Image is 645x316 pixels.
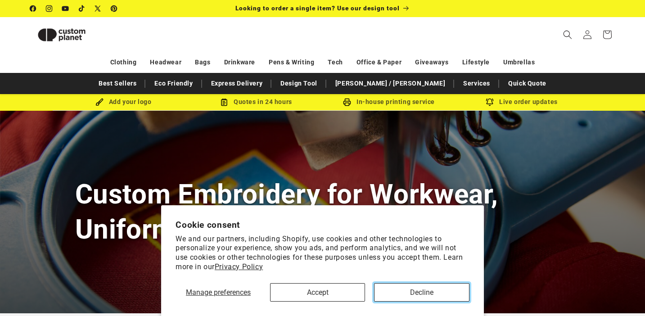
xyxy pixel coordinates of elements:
[323,96,456,108] div: In-house printing service
[558,25,577,45] summary: Search
[30,21,93,49] img: Custom Planet
[356,54,401,70] a: Office & Paper
[459,76,495,91] a: Services
[207,76,267,91] a: Express Delivery
[176,220,469,230] h2: Cookie consent
[95,98,104,106] img: Brush Icon
[75,177,570,246] h1: Custom Embroidery for Workwear, Uniforms & Sportswear
[150,54,181,70] a: Headwear
[190,96,323,108] div: Quotes in 24 hours
[176,235,469,272] p: We and our partners, including Shopify, use cookies and other technologies to personalize your ex...
[276,76,322,91] a: Design Tool
[176,283,261,302] button: Manage preferences
[269,54,314,70] a: Pens & Writing
[270,283,365,302] button: Accept
[374,283,469,302] button: Decline
[328,54,343,70] a: Tech
[57,96,190,108] div: Add your logo
[224,54,255,70] a: Drinkware
[195,54,210,70] a: Bags
[504,76,551,91] a: Quick Quote
[331,76,450,91] a: [PERSON_NAME] / [PERSON_NAME]
[486,98,494,106] img: Order updates
[503,54,535,70] a: Umbrellas
[186,288,251,297] span: Manage preferences
[235,5,400,12] span: Looking to order a single item? Use our design tool
[220,98,228,106] img: Order Updates Icon
[27,17,123,52] a: Custom Planet
[215,262,263,271] a: Privacy Policy
[94,76,141,91] a: Best Sellers
[415,54,448,70] a: Giveaways
[150,76,197,91] a: Eco Friendly
[600,273,645,316] iframe: Chat Widget
[343,98,351,106] img: In-house printing
[456,96,588,108] div: Live order updates
[110,54,137,70] a: Clothing
[462,54,490,70] a: Lifestyle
